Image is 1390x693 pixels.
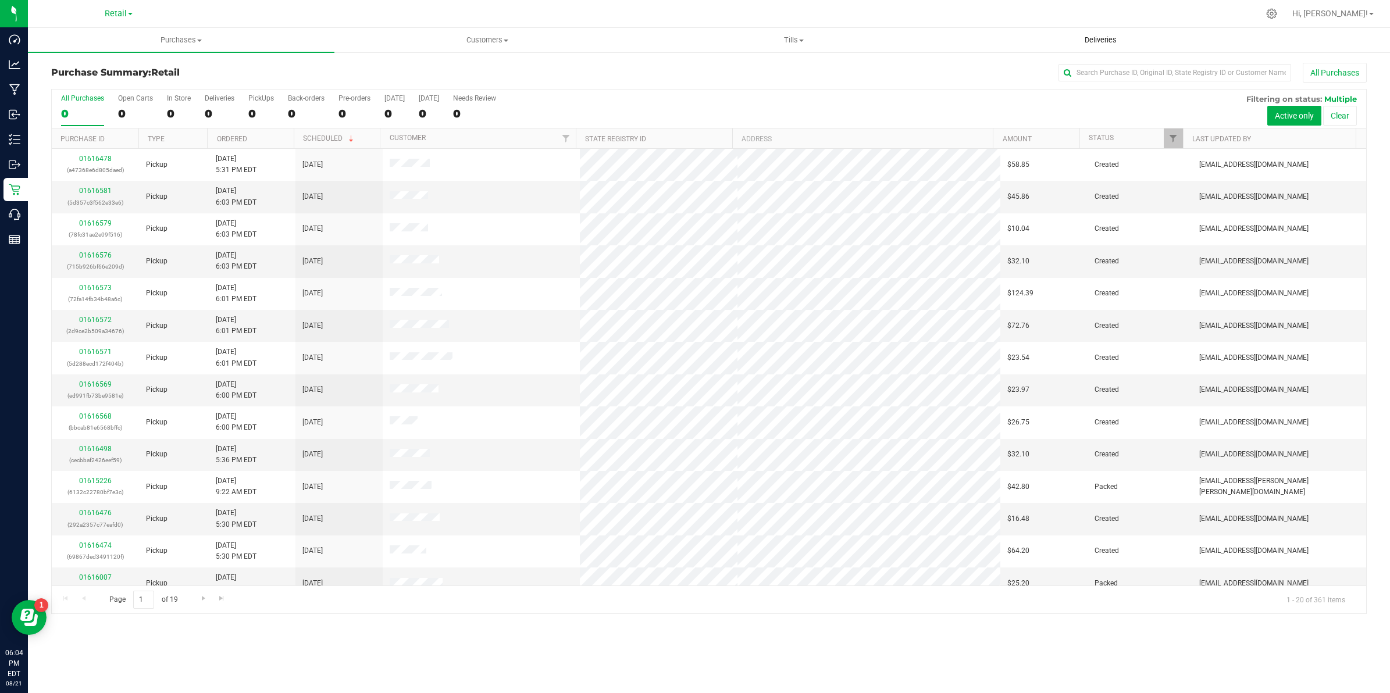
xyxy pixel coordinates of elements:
button: All Purchases [1303,63,1367,83]
div: 0 [453,107,496,120]
iframe: Resource center unread badge [34,598,48,612]
a: 01616581 [79,187,112,195]
a: Deliveries [947,28,1254,52]
span: [DATE] [302,288,323,299]
p: (5d357c3f562e33e6) [59,197,132,208]
span: [DATE] [302,449,323,460]
inline-svg: Inbound [9,109,20,120]
input: 1 [133,591,154,609]
span: [EMAIL_ADDRESS][DOMAIN_NAME] [1199,223,1309,234]
span: 1 - 20 of 361 items [1277,591,1355,608]
a: Go to the next page [195,591,212,606]
span: [EMAIL_ADDRESS][DOMAIN_NAME] [1199,578,1309,589]
div: Back-orders [288,94,325,102]
p: (715b926bf66e209d) [59,261,132,272]
span: [EMAIL_ADDRESS][DOMAIN_NAME] [1199,545,1309,556]
p: (72fa14fb34b48a6c) [59,294,132,305]
span: [DATE] 6:03 PM EDT [216,185,256,208]
span: [DATE] [302,159,323,170]
span: [DATE] [302,513,323,524]
span: [DATE] [302,384,323,395]
span: Hi, [PERSON_NAME]! [1292,9,1368,18]
span: [DATE] [302,578,323,589]
div: [DATE] [384,94,405,102]
span: [DATE] [302,545,323,556]
span: Created [1095,545,1119,556]
span: Created [1095,352,1119,363]
inline-svg: Retail [9,184,20,195]
span: [EMAIL_ADDRESS][DOMAIN_NAME] [1199,159,1309,170]
span: $72.76 [1007,320,1029,331]
span: [DATE] 6:00 PM EDT [216,411,256,433]
span: [DATE] 9:22 AM EDT [216,476,256,498]
span: [DATE] 6:01 PM EDT [216,346,256,369]
span: Created [1095,513,1119,524]
p: 08/21 [5,679,23,688]
p: (78fc31ae2e09f516) [59,229,132,240]
span: Deliveries [1069,35,1132,45]
a: Customer [390,134,426,142]
a: Filter [1164,128,1183,148]
span: Created [1095,223,1119,234]
input: Search Purchase ID, Original ID, State Registry ID or Customer Name... [1058,64,1291,81]
a: 01616478 [79,155,112,163]
div: 0 [61,107,104,120]
div: Deliveries [205,94,234,102]
span: $45.86 [1007,191,1029,202]
span: $25.20 [1007,578,1029,589]
span: Pickup [146,449,167,460]
a: 01616498 [79,445,112,453]
div: 0 [384,107,405,120]
span: Tills [641,35,947,45]
span: $32.10 [1007,256,1029,267]
div: 0 [248,107,274,120]
span: [EMAIL_ADDRESS][DOMAIN_NAME] [1199,320,1309,331]
a: 01616007 [79,573,112,581]
a: Scheduled [303,134,356,142]
a: 01616569 [79,380,112,388]
span: Packed [1095,481,1118,492]
span: Page of 19 [99,591,187,609]
a: 01616576 [79,251,112,259]
button: Active only [1267,106,1321,126]
span: [DATE] 3:03 PM EDT [216,572,256,594]
span: [EMAIL_ADDRESS][DOMAIN_NAME] [1199,449,1309,460]
h3: Purchase Summary: [51,67,490,78]
span: Pickup [146,191,167,202]
span: Pickup [146,223,167,234]
span: Created [1095,159,1119,170]
p: (5d288ecd172f404b) [59,358,132,369]
a: 01616476 [79,509,112,517]
span: [DATE] [302,223,323,234]
div: [DATE] [419,94,439,102]
span: [EMAIL_ADDRESS][DOMAIN_NAME] [1199,191,1309,202]
inline-svg: Dashboard [9,34,20,45]
p: (3ca34c2097d2e0b9) [59,584,132,595]
span: $23.97 [1007,384,1029,395]
span: [EMAIL_ADDRESS][PERSON_NAME][PERSON_NAME][DOMAIN_NAME] [1199,476,1359,498]
div: All Purchases [61,94,104,102]
a: 01616573 [79,284,112,292]
span: [EMAIL_ADDRESS][DOMAIN_NAME] [1199,288,1309,299]
span: [DATE] [302,320,323,331]
span: [DATE] [302,256,323,267]
span: Created [1095,449,1119,460]
a: Status [1089,134,1114,142]
span: [DATE] [302,191,323,202]
div: 0 [419,107,439,120]
span: Created [1095,320,1119,331]
p: (69867ded3491120f) [59,551,132,562]
a: Ordered [217,135,247,143]
p: (bbcab81e6568bffc) [59,422,132,433]
div: Needs Review [453,94,496,102]
a: 01616568 [79,412,112,420]
span: [DATE] 5:31 PM EDT [216,153,256,176]
span: Multiple [1324,94,1357,103]
span: [DATE] 6:01 PM EDT [216,315,256,337]
span: [EMAIL_ADDRESS][DOMAIN_NAME] [1199,352,1309,363]
a: Last Updated By [1192,135,1251,143]
span: [DATE] 6:01 PM EDT [216,283,256,305]
div: PickUps [248,94,274,102]
p: (ed991fb73be9581e) [59,390,132,401]
p: (6132c22780bf7e3c) [59,487,132,498]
